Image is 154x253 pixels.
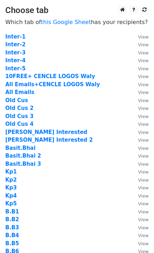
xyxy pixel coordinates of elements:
a: View [131,65,149,72]
a: View [131,105,149,111]
a: View [131,89,149,95]
a: View [131,232,149,239]
a: [PERSON_NAME] Interested [5,129,87,135]
h3: Choose tab [5,5,149,16]
a: View [131,121,149,127]
a: View [131,57,149,64]
small: View [138,146,149,151]
a: Kp4 [5,193,17,199]
a: Old Cus 2 [5,105,33,111]
small: View [138,185,149,190]
small: View [138,233,149,238]
a: All Emails+CENCLE LOGOS Waly [5,81,100,88]
small: View [138,90,149,95]
small: View [138,225,149,230]
a: View [131,97,149,104]
a: Kp5 [5,200,17,207]
a: B.B4 [5,232,19,239]
a: All Emails [5,89,34,95]
a: Inter-3 [5,49,26,56]
small: View [138,106,149,111]
a: View [131,145,149,151]
a: View [131,200,149,207]
a: Kp2 [5,177,17,183]
a: Basit.Bhai [5,145,36,151]
small: View [138,42,149,47]
small: View [138,177,149,183]
a: Old Cus 4 [5,121,33,127]
a: Inter-4 [5,57,26,64]
small: View [138,82,149,87]
small: View [138,241,149,246]
a: View [131,137,149,143]
a: B.B5 [5,240,19,247]
small: View [138,34,149,40]
a: View [131,208,149,215]
small: View [138,137,149,143]
small: View [138,161,149,167]
a: B.B3 [5,224,19,231]
a: Kp1 [5,169,17,175]
small: View [138,122,149,127]
a: 10FREE+ CENCLE LOGOS Waly [5,73,95,80]
small: View [138,130,149,135]
a: View [131,224,149,231]
strong: B.B1 [5,208,19,215]
a: Inter-2 [5,41,26,48]
a: View [131,240,149,247]
a: View [131,129,149,135]
small: View [138,66,149,71]
a: View [131,113,149,119]
a: View [131,81,149,88]
a: View [131,177,149,183]
small: View [138,114,149,119]
a: B.B2 [5,216,19,223]
a: View [131,49,149,56]
a: [PERSON_NAME] Interested 2 [5,137,93,143]
a: View [131,169,149,175]
a: View [131,41,149,48]
a: Inter-1 [5,34,26,40]
small: View [138,98,149,103]
a: Old Cus 3 [5,113,33,119]
small: View [138,74,149,79]
a: View [131,216,149,223]
a: View [131,161,149,167]
a: Inter-5 [5,65,26,72]
small: View [138,201,149,206]
a: View [131,73,149,80]
small: View [138,209,149,214]
a: View [131,193,149,199]
a: View [131,153,149,159]
p: Which tab of has your recipients? [5,18,149,26]
a: View [131,34,149,40]
a: this Google Sheet [41,19,91,25]
small: View [138,153,149,159]
a: Kp3 [5,184,17,191]
small: View [138,169,149,175]
a: Basit.Bhai 2 [5,153,41,159]
a: Old Cus [5,97,28,104]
